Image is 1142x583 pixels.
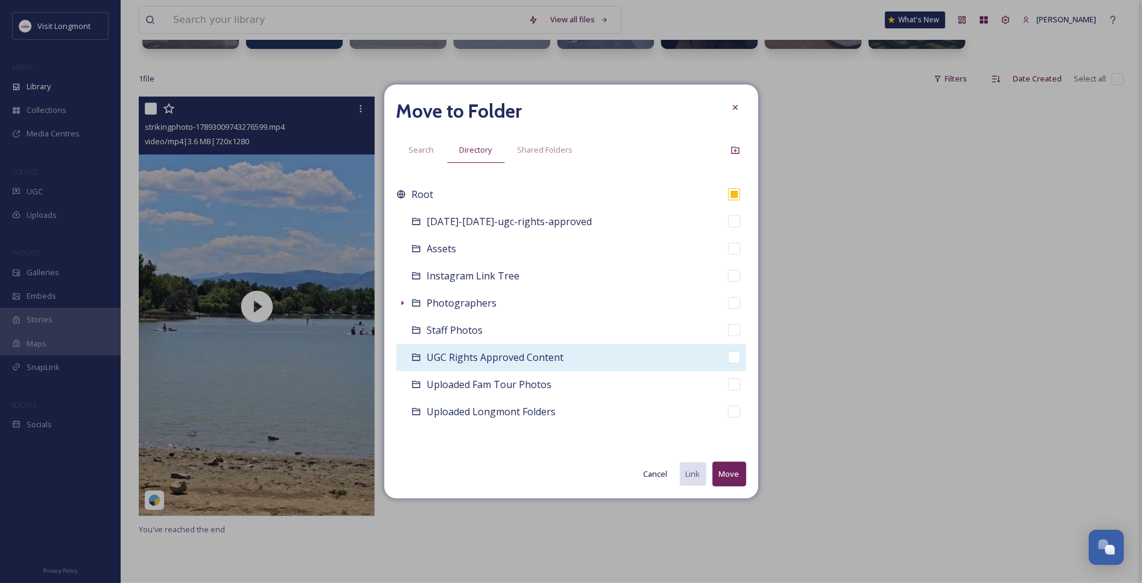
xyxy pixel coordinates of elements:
span: [DATE]-[DATE]-ugc-rights-approved [427,215,592,228]
button: Cancel [638,462,674,486]
span: Directory [460,144,492,156]
span: UGC Rights Approved Content [427,351,564,364]
span: Search [409,144,434,156]
button: Open Chat [1089,530,1124,565]
span: Instagram Link Tree [427,269,520,282]
span: Shared Folders [518,144,573,156]
span: Staff Photos [427,323,483,337]
button: Move [712,462,746,486]
span: Photographers [427,296,497,310]
span: Uploaded Fam Tour Photos [427,378,552,391]
h2: Move to Folder [396,97,522,126]
span: Assets [427,242,457,255]
button: Link [680,462,706,486]
span: Root [412,187,434,202]
span: Uploaded Longmont Folders [427,405,556,418]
